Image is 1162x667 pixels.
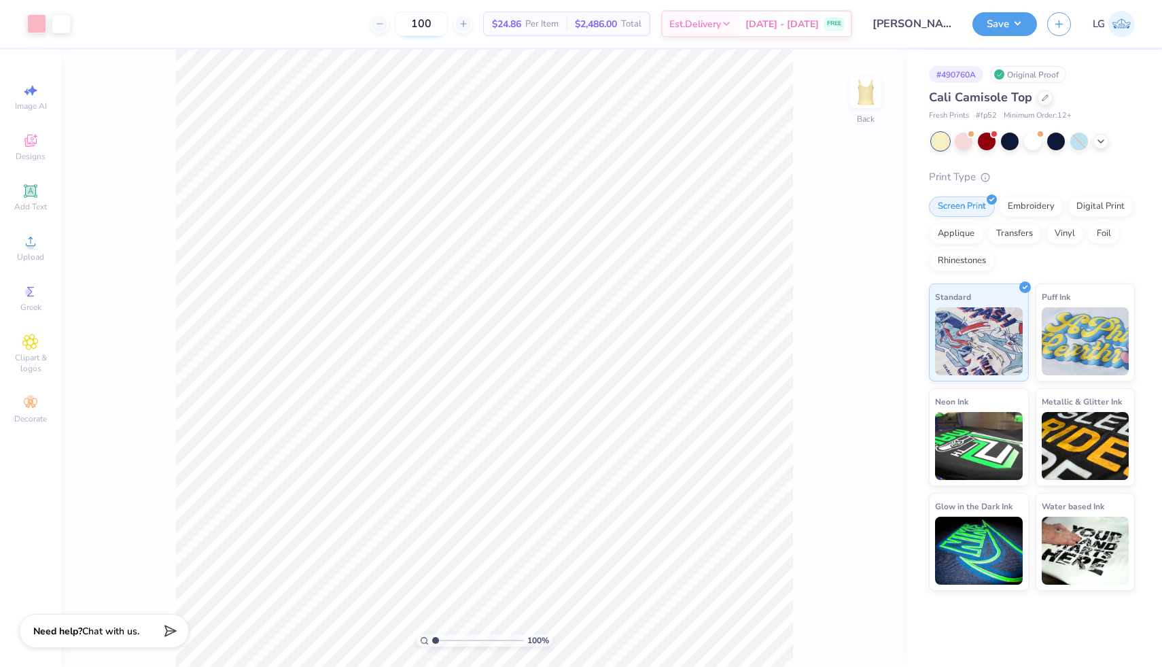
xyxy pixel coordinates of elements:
input: – – [395,12,448,36]
span: Total [621,17,641,31]
div: Original Proof [990,66,1066,83]
span: Chat with us. [82,625,139,638]
span: Clipart & logos [7,352,54,374]
input: Untitled Design [862,10,962,37]
span: Minimum Order: 12 + [1004,110,1072,122]
span: Puff Ink [1042,290,1070,304]
img: Back [852,79,879,106]
div: Applique [929,224,983,244]
span: 100 % [527,634,549,647]
span: FREE [827,19,841,29]
img: Metallic & Glitter Ink [1042,412,1129,480]
span: Greek [20,302,41,313]
span: Per Item [525,17,559,31]
img: Water based Ink [1042,517,1129,585]
span: Image AI [15,101,47,112]
div: Vinyl [1046,224,1084,244]
span: Water based Ink [1042,499,1104,513]
span: Metallic & Glitter Ink [1042,394,1122,409]
img: Puff Ink [1042,307,1129,375]
div: Screen Print [929,196,995,217]
img: Lauren Gonzalvo [1108,11,1135,37]
div: Print Type [929,169,1135,185]
div: Foil [1088,224,1120,244]
div: Transfers [987,224,1042,244]
span: Neon Ink [935,394,968,409]
div: Digital Print [1068,196,1133,217]
span: Standard [935,290,971,304]
img: Standard [935,307,1023,375]
span: Est. Delivery [669,17,721,31]
div: Rhinestones [929,251,995,271]
span: Glow in the Dark Ink [935,499,1013,513]
button: Save [972,12,1037,36]
span: Cali Camisole Top [929,89,1032,105]
img: Glow in the Dark Ink [935,517,1023,585]
div: Embroidery [999,196,1063,217]
div: Back [857,113,875,125]
span: Designs [16,151,46,162]
strong: Need help? [33,625,82,638]
img: Neon Ink [935,412,1023,480]
span: LG [1093,16,1105,32]
span: Fresh Prints [929,110,969,122]
span: $24.86 [492,17,521,31]
span: Upload [17,252,44,262]
span: $2,486.00 [575,17,617,31]
span: [DATE] - [DATE] [745,17,819,31]
a: LG [1093,11,1135,37]
span: Decorate [14,413,47,424]
span: # fp52 [976,110,997,122]
span: Add Text [14,201,47,212]
div: # 490760A [929,66,983,83]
